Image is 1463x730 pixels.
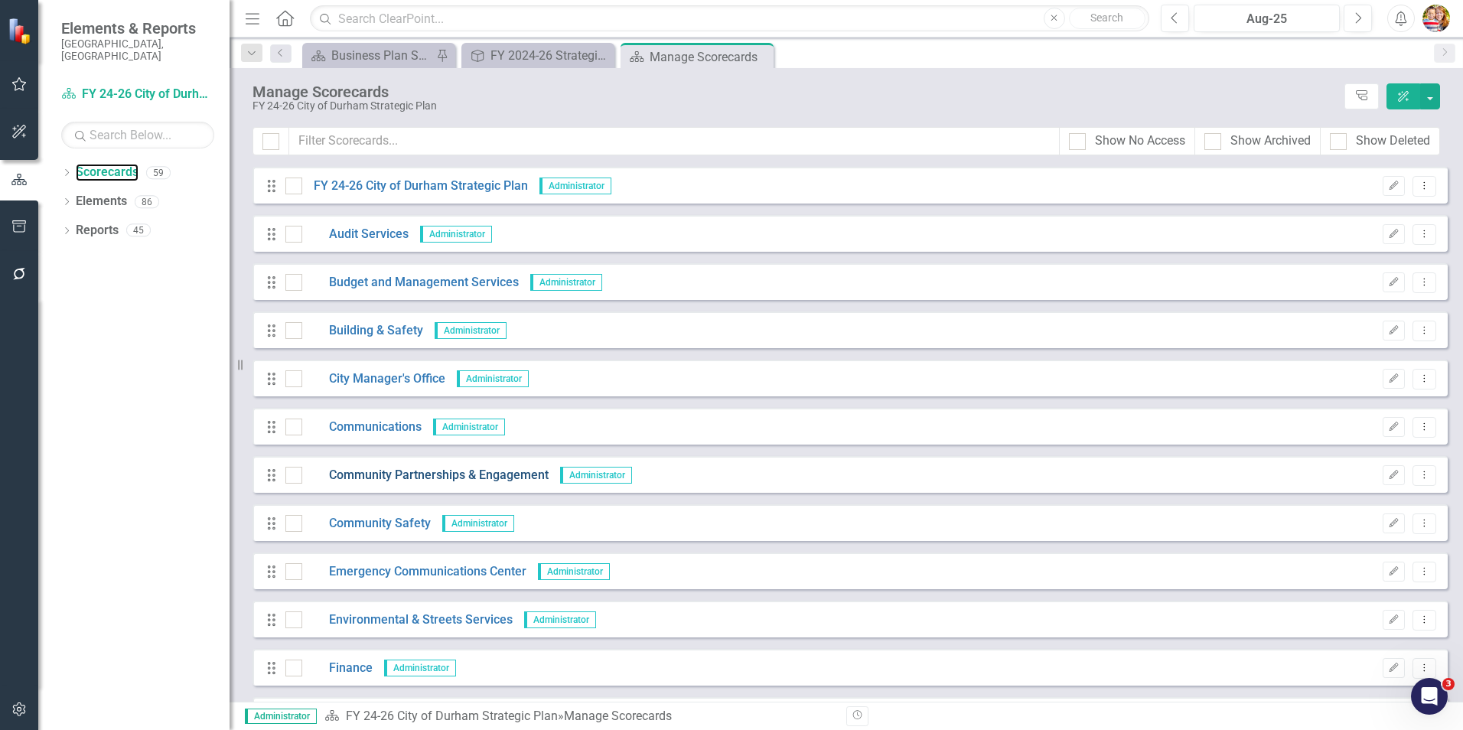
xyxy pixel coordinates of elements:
[433,419,505,435] span: Administrator
[306,46,432,65] a: Business Plan Status Update
[384,660,456,676] span: Administrator
[420,226,492,243] span: Administrator
[76,193,127,210] a: Elements
[302,370,445,388] a: City Manager's Office
[302,611,513,629] a: Environmental & Streets Services
[1230,132,1311,150] div: Show Archived
[288,127,1060,155] input: Filter Scorecards...
[457,370,529,387] span: Administrator
[324,708,835,725] div: » Manage Scorecards
[650,47,770,67] div: Manage Scorecards
[146,166,171,179] div: 59
[1095,132,1185,150] div: Show No Access
[61,122,214,148] input: Search Below...
[302,419,422,436] a: Communications
[1422,5,1450,32] img: Shari Metcalfe
[1356,132,1430,150] div: Show Deleted
[539,178,611,194] span: Administrator
[135,195,159,208] div: 86
[1411,678,1448,715] iframe: Intercom live chat
[302,226,409,243] a: Audit Services
[61,19,214,37] span: Elements & Reports
[302,322,423,340] a: Building & Safety
[253,83,1337,100] div: Manage Scorecards
[560,467,632,484] span: Administrator
[302,563,526,581] a: Emergency Communications Center
[490,46,611,65] div: FY 2024-26 Strategic Plan
[331,46,432,65] div: Business Plan Status Update
[8,17,34,44] img: ClearPoint Strategy
[253,100,1337,112] div: FY 24-26 City of Durham Strategic Plan
[302,274,519,292] a: Budget and Management Services
[302,178,528,195] a: FY 24-26 City of Durham Strategic Plan
[465,46,611,65] a: FY 2024-26 Strategic Plan
[346,709,558,723] a: FY 24-26 City of Durham Strategic Plan
[1194,5,1340,32] button: Aug-25
[524,611,596,628] span: Administrator
[76,164,138,181] a: Scorecards
[61,86,214,103] a: FY 24-26 City of Durham Strategic Plan
[530,274,602,291] span: Administrator
[435,322,507,339] span: Administrator
[126,224,151,237] div: 45
[302,467,549,484] a: Community Partnerships & Engagement
[538,563,610,580] span: Administrator
[310,5,1149,32] input: Search ClearPoint...
[1199,10,1334,28] div: Aug-25
[302,660,373,677] a: Finance
[61,37,214,63] small: [GEOGRAPHIC_DATA], [GEOGRAPHIC_DATA]
[245,709,317,724] span: Administrator
[1069,8,1145,29] button: Search
[1090,11,1123,24] span: Search
[76,222,119,240] a: Reports
[1442,678,1455,690] span: 3
[302,515,431,533] a: Community Safety
[442,515,514,532] span: Administrator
